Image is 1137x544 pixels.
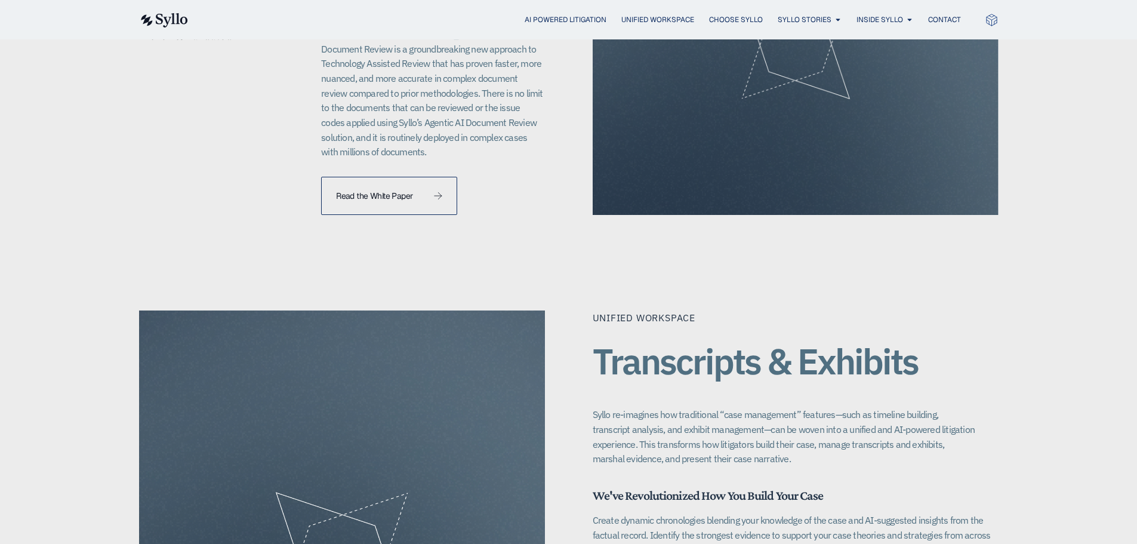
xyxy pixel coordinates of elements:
span: Read the White Paper [336,192,412,200]
a: Unified Workspace [621,14,694,25]
span: We've Revolutionized How You Build Your Case [593,488,823,503]
a: Inside Syllo [856,14,903,25]
a: Read the White Paper [321,177,457,215]
a: Syllo Stories [778,14,831,25]
img: syllo [139,13,188,27]
nav: Menu [212,14,961,26]
a: Contact [928,14,961,25]
p: Syllo re-imagines how traditional “case management” features—such as timeline building, transcrip... [593,407,977,466]
a: AI Powered Litigation [525,14,606,25]
div: Menu Toggle [212,14,961,26]
h2: Transcripts & Exhibits [593,342,999,381]
p: Unified Workspace [593,311,999,325]
a: Choose Syllo [709,14,763,25]
p: Award and case winning, [PERSON_NAME]’s Agentic AI Document Review is a groundbreaking new approa... [321,27,544,159]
